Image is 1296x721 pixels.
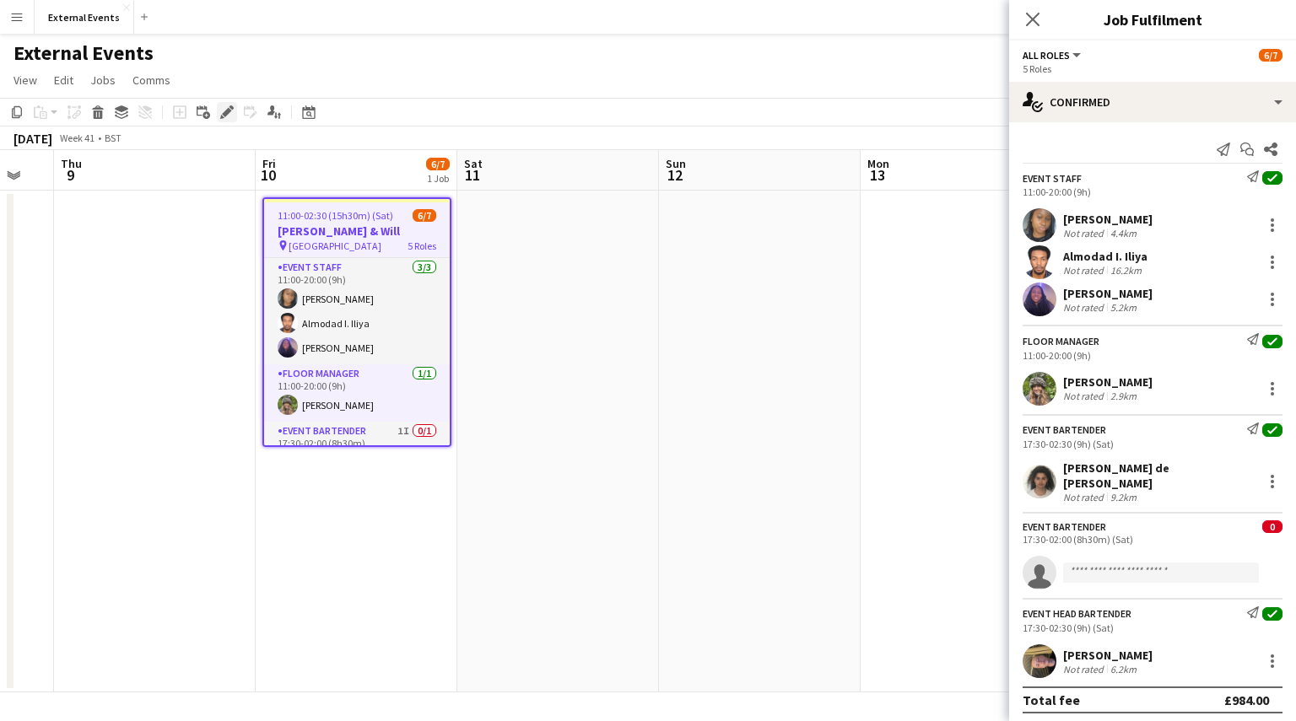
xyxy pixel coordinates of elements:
[1063,301,1107,314] div: Not rated
[1023,533,1282,546] div: 17:30-02:00 (8h30m) (Sat)
[278,209,393,222] span: 11:00-02:30 (15h30m) (Sat)
[289,239,381,252] span: [GEOGRAPHIC_DATA]
[1063,390,1107,402] div: Not rated
[1224,691,1269,708] div: £984.00
[666,156,686,171] span: Sun
[1023,520,1106,533] div: Event bartender
[90,73,116,88] span: Jobs
[264,422,450,479] app-card-role: Event bartender1I0/117:30-02:00 (8h30m)
[1107,301,1140,314] div: 5.2km
[427,172,449,185] div: 1 Job
[408,239,436,252] span: 5 Roles
[1063,286,1153,301] div: [PERSON_NAME]
[1063,227,1107,239] div: Not rated
[464,156,483,171] span: Sat
[1063,491,1107,503] div: Not rated
[1063,374,1153,390] div: [PERSON_NAME]
[1009,8,1296,30] h3: Job Fulfilment
[413,209,436,222] span: 6/7
[1063,663,1107,675] div: Not rated
[1023,423,1106,436] div: Event bartender
[132,73,170,88] span: Comms
[865,165,889,185] span: 13
[1107,390,1140,402] div: 2.9km
[58,165,82,185] span: 9
[867,156,889,171] span: Mon
[1063,648,1153,663] div: [PERSON_NAME]
[1023,49,1083,62] button: All roles
[13,130,52,147] div: [DATE]
[264,258,450,364] app-card-role: Event staff3/311:00-20:00 (9h)[PERSON_NAME]Almodad I. Iliya[PERSON_NAME]
[1023,186,1282,198] div: 11:00-20:00 (9h)
[84,69,122,91] a: Jobs
[1107,491,1140,503] div: 9.2km
[47,69,80,91] a: Edit
[1023,349,1282,362] div: 11:00-20:00 (9h)
[1023,607,1131,620] div: Event head Bartender
[54,73,73,88] span: Edit
[1023,172,1082,185] div: Event staff
[126,69,177,91] a: Comms
[1023,621,1282,634] div: 17:30-02:30 (9h) (Sat)
[260,165,276,185] span: 10
[7,69,44,91] a: View
[1262,520,1282,533] span: 0
[56,132,98,144] span: Week 41
[1023,438,1282,450] div: 17:30-02:30 (9h) (Sat)
[1063,212,1153,227] div: [PERSON_NAME]
[35,1,134,34] button: External Events
[1023,691,1080,708] div: Total fee
[1063,460,1255,491] div: [PERSON_NAME] de [PERSON_NAME]
[105,132,121,144] div: BST
[262,197,451,447] app-job-card: 11:00-02:30 (15h30m) (Sat)6/7[PERSON_NAME] & Will [GEOGRAPHIC_DATA]5 RolesEvent staff3/311:00-20:...
[13,40,154,66] h1: External Events
[462,165,483,185] span: 11
[264,364,450,422] app-card-role: Floor manager1/111:00-20:00 (9h)[PERSON_NAME]
[1023,335,1099,347] div: Floor manager
[1009,82,1296,122] div: Confirmed
[426,158,450,170] span: 6/7
[1063,249,1147,264] div: Almodad I. Iliya
[1259,49,1282,62] span: 6/7
[1107,227,1140,239] div: 4.4km
[1063,264,1107,277] div: Not rated
[262,156,276,171] span: Fri
[61,156,82,171] span: Thu
[1023,62,1282,75] div: 5 Roles
[1107,663,1140,675] div: 6.2km
[663,165,686,185] span: 12
[1107,264,1145,277] div: 16.2km
[13,73,37,88] span: View
[264,223,450,239] h3: [PERSON_NAME] & Will
[1023,49,1070,62] span: All roles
